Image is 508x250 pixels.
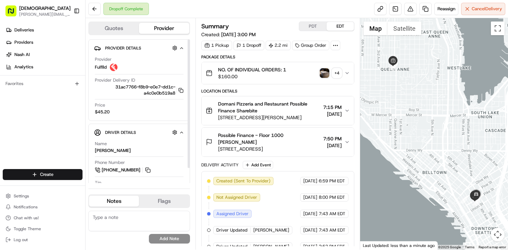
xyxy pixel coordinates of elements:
[216,194,257,200] span: Not Assigned Driver
[323,135,342,142] span: 7:50 PM
[323,111,342,117] span: [DATE]
[319,244,345,250] span: 2:52 PM EDT
[362,241,384,250] a: Open this area in Google Maps (opens a new window)
[95,77,135,83] span: Provider Delivery ID
[332,68,342,78] div: + 4
[201,41,232,50] div: 1 Pickup
[40,171,53,178] span: Create
[3,202,82,212] button: Notifications
[320,68,342,78] button: photo_proof_of_pickup image+4
[323,142,342,149] span: [DATE]
[423,245,461,249] span: Map data ©2025 Google
[218,73,286,80] span: $160.00
[390,63,397,70] div: 1
[3,235,82,245] button: Log out
[218,145,320,152] span: [STREET_ADDRESS]
[139,196,189,207] button: Flags
[320,68,329,78] img: photo_proof_of_pickup image
[95,109,110,115] span: $45.20
[388,22,421,35] button: Show satellite imagery
[201,23,229,29] h3: Summary
[3,191,82,201] button: Settings
[216,178,270,184] span: Created (Sent To Provider)
[3,169,82,180] button: Create
[3,224,82,234] button: Toggle Theme
[95,56,112,62] span: Provider
[89,23,139,34] button: Quotes
[292,41,329,50] div: Group Order
[14,226,41,232] span: Toggle Theme
[110,63,118,71] img: profile_Fulflld_OnFleet_Thistle_SF.png
[14,237,28,242] span: Log out
[94,127,184,138] button: Driver Details
[3,3,71,19] button: [DEMOGRAPHIC_DATA][PERSON_NAME][EMAIL_ADDRESS][DOMAIN_NAME]
[472,6,502,12] span: Cancel Delivery
[218,132,320,145] span: Possible Finance - Floor 1000 [PERSON_NAME]
[319,211,345,217] span: 7:43 AM EDT
[461,3,505,15] button: CancelDelivery
[364,22,388,35] button: Show street map
[303,244,317,250] span: [DATE]
[327,22,354,31] button: EDT
[95,148,131,154] div: [PERSON_NAME]
[14,27,34,33] span: Deliveries
[491,228,505,241] button: Map camera controls
[89,196,139,207] button: Notes
[491,22,505,35] button: Toggle fullscreen view
[139,23,189,34] button: Provider
[201,162,239,168] div: Delivery Activity
[102,167,140,173] span: [PHONE_NUMBER]
[460,196,467,204] div: 4
[19,5,71,12] button: [DEMOGRAPHIC_DATA]
[319,227,345,233] span: 7:43 AM EDT
[14,52,30,58] span: Nash AI
[218,114,320,121] span: [STREET_ADDRESS][PERSON_NAME]
[95,141,107,147] span: Name
[95,84,183,96] button: 31ac7766-f8b9-e0e7-dd1c-a4c0e0b519a8
[360,241,438,250] div: Last Updated: less than a minute ago
[253,244,289,250] span: [PERSON_NAME]
[95,166,152,174] a: [PHONE_NUMBER]
[14,204,38,210] span: Notifications
[201,54,354,60] div: Package Details
[94,42,184,54] button: Provider Details
[95,64,107,70] span: Fulflld
[3,61,85,72] a: Analytics
[14,193,29,199] span: Settings
[3,37,85,48] a: Providers
[201,31,256,38] span: Created:
[202,62,354,84] button: NO. OF INDIVIDUAL ORDERS: 1$160.00photo_proof_of_pickup image+4
[216,244,247,250] span: Driver Updated
[218,100,320,114] span: Domani Pizzeria and Restaurant Possible Finance Sharebite
[3,49,85,60] a: Nash AI
[95,180,101,186] span: Tip
[202,96,354,125] button: Domani Pizzeria and Restaurant Possible Finance Sharebite[STREET_ADDRESS][PERSON_NAME]7:15 PM[DATE]
[323,104,342,111] span: 7:15 PM
[362,241,384,250] img: Google
[303,194,317,200] span: [DATE]
[19,12,71,17] button: [PERSON_NAME][EMAIL_ADDRESS][DOMAIN_NAME]
[299,22,327,31] button: PDT
[218,66,286,73] span: NO. OF INDIVIDUAL ORDERS: 1
[95,159,125,166] span: Phone Number
[221,31,256,38] span: [DATE] 3:00 PM
[243,161,273,169] button: Add Event
[319,178,345,184] span: 6:59 PM EDT
[3,213,82,223] button: Chat with us!
[3,78,82,89] div: Favorites
[95,102,105,108] span: Price
[233,41,264,50] div: 1 Dropoff
[303,178,317,184] span: [DATE]
[14,39,33,45] span: Providers
[201,88,354,94] div: Location Details
[472,198,480,206] div: 5
[303,211,317,217] span: [DATE]
[434,3,458,15] button: Reassign
[105,130,136,135] span: Driver Details
[437,6,455,12] span: Reassign
[14,215,39,221] span: Chat with us!
[253,227,289,233] span: [PERSON_NAME]
[216,211,249,217] span: Assigned Driver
